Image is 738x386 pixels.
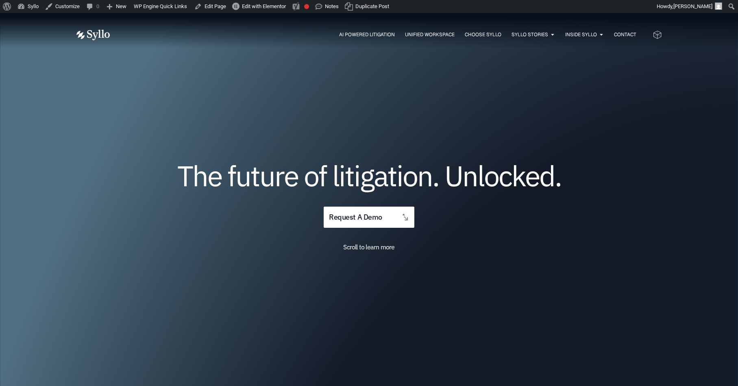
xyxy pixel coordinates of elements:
[565,31,597,38] a: Inside Syllo
[339,31,395,38] a: AI Powered Litigation
[512,31,548,38] a: Syllo Stories
[126,31,636,39] div: Menu Toggle
[673,3,712,9] span: [PERSON_NAME]
[614,31,636,38] a: Contact
[465,31,501,38] a: Choose Syllo
[125,162,613,189] h1: The future of litigation. Unlocked.
[304,4,309,9] div: Focus keyphrase not set
[405,31,455,38] a: Unified Workspace
[343,243,394,251] span: Scroll to learn more
[242,3,286,9] span: Edit with Elementor
[324,207,414,228] a: request a demo
[126,31,636,39] nav: Menu
[329,214,382,221] span: request a demo
[76,30,110,40] img: Vector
